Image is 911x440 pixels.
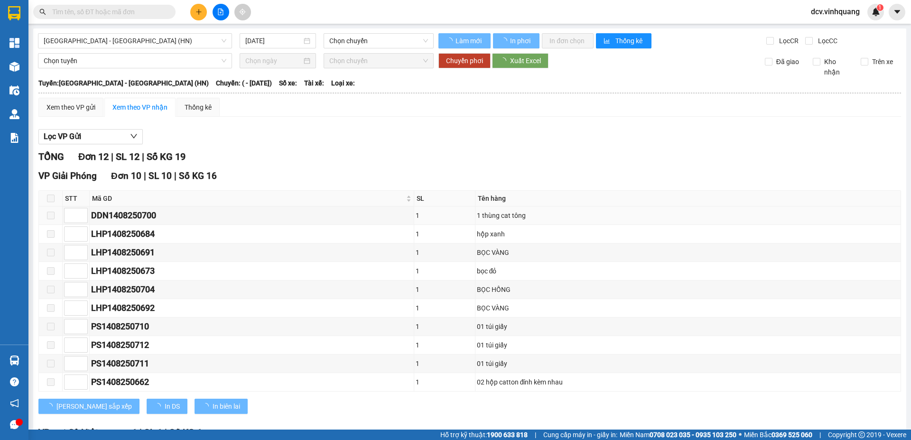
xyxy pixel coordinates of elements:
div: 1 [416,303,473,313]
span: Kho nhận [820,56,854,77]
td: LHP1408250692 [90,299,414,318]
button: In phơi [493,33,539,48]
span: Lọc VP Gửi [44,131,81,142]
span: loading [46,403,56,410]
span: Lọc CR [775,36,800,46]
span: Hỗ trợ kỹ thuật: [440,430,528,440]
span: | [111,151,113,162]
span: Số KG 16 [179,170,217,181]
button: Lọc VP Gửi [38,129,143,144]
div: 1 [416,358,473,369]
div: bọc đỏ [477,266,899,276]
div: 1 [416,247,473,258]
th: Tên hàng [475,191,901,206]
div: LHP1408250692 [91,301,412,315]
input: Tìm tên, số ĐT hoặc mã đơn [52,7,164,17]
span: Tài xế: [304,78,324,88]
span: Chọn chuyến [329,34,428,48]
span: Số KG 1 [169,427,202,438]
span: bar-chart [604,37,612,45]
img: logo-vxr [8,6,20,20]
span: | [165,427,167,438]
span: Loại xe: [331,78,355,88]
span: Chọn tuyến [44,54,226,68]
td: PS1408250711 [90,355,414,373]
div: LHP1408250673 [91,264,412,278]
img: solution-icon [9,133,19,143]
td: DDN1408250700 [90,206,414,225]
span: In phơi [510,36,532,46]
span: Miền Bắc [744,430,812,440]
span: | [144,170,146,181]
span: loading [202,403,213,410]
div: 02 hộp catton đính kèm nhau [477,377,899,387]
button: Làm mới [438,33,491,48]
div: 01 túi giấy [477,321,899,332]
div: Thống kê [185,102,212,112]
div: BỌC VÀNG [477,303,899,313]
input: Chọn ngày [245,56,302,66]
div: BỌC HỒNG [477,284,899,295]
button: In DS [147,399,187,414]
span: Xuất Excel [510,56,541,66]
span: search [39,9,46,15]
button: bar-chartThống kê [596,33,651,48]
div: PS1408250662 [91,375,412,389]
strong: 0369 525 060 [772,431,812,439]
span: TỔNG [38,151,64,162]
span: SL 1 [144,427,162,438]
b: Tuyến: [GEOGRAPHIC_DATA] - [GEOGRAPHIC_DATA] (HN) [38,79,209,87]
span: down [130,132,138,140]
span: | [142,151,144,162]
span: Đơn 10 [111,170,141,181]
div: 1 thùng cat tông [477,210,899,221]
span: loading [154,403,165,410]
span: file-add [217,9,224,15]
span: Đơn 1 [112,427,138,438]
div: PS1408250710 [91,320,412,333]
img: warehouse-icon [9,85,19,95]
div: Xem theo VP nhận [112,102,167,112]
img: icon-new-feature [872,8,880,16]
span: Lọc CC [814,36,839,46]
td: LHP1408250673 [90,262,414,281]
div: LHP1408250691 [91,246,412,259]
strong: 0708 023 035 - 0935 103 250 [650,431,736,439]
span: In DS [165,401,180,412]
div: 1 [416,321,473,332]
button: file-add [213,4,229,20]
div: 1 [416,340,473,350]
div: 1 [416,266,473,276]
button: Chuyển phơi [438,53,491,68]
span: VP Giải Phóng [38,170,97,181]
button: In đơn chọn [542,33,594,48]
span: Cung cấp máy in - giấy in: [543,430,617,440]
div: 01 túi giấy [477,340,899,350]
span: Chuyến: ( - [DATE]) [216,78,272,88]
span: ⚪️ [739,433,742,437]
span: question-circle [10,377,19,386]
span: Làm mới [455,36,483,46]
sup: 1 [877,4,883,11]
th: SL [414,191,475,206]
span: caret-down [893,8,902,16]
span: loading [501,37,509,44]
img: warehouse-icon [9,356,19,365]
img: dashboard-icon [9,38,19,48]
span: message [10,420,19,429]
img: warehouse-icon [9,109,19,119]
button: plus [190,4,207,20]
span: dcv.vinhquang [803,6,867,18]
div: DDN1408250700 [91,209,412,222]
span: VP Đại Cồ Việt [38,427,98,438]
div: LHP1408250684 [91,227,412,241]
td: LHP1408250704 [90,281,414,299]
div: hộp xanh [477,229,899,239]
span: Số KG 19 [147,151,186,162]
button: In biên lai [195,399,248,414]
span: In biên lai [213,401,240,412]
span: loading [446,37,454,44]
strong: 1900 633 818 [487,431,528,439]
span: aim [239,9,246,15]
img: warehouse-icon [9,62,19,72]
